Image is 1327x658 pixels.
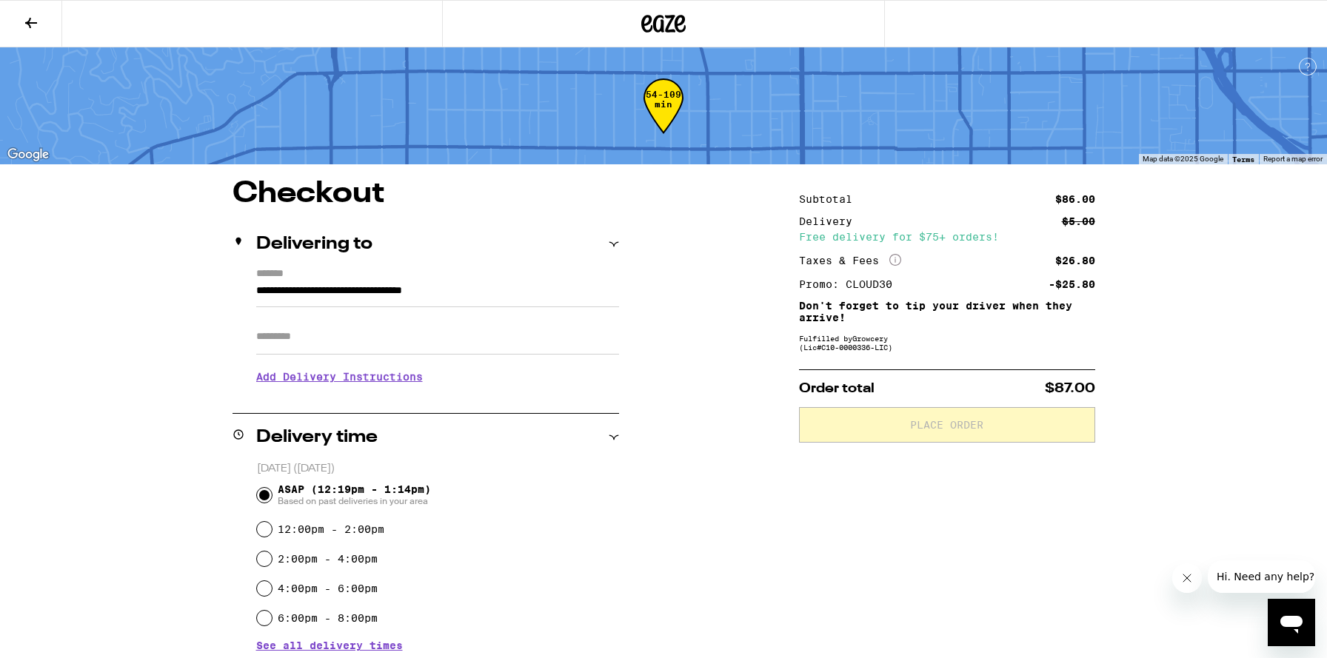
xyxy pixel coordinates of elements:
p: Don't forget to tip your driver when they arrive! [799,300,1095,323]
iframe: Message from company [1208,560,1315,593]
span: Place Order [910,420,983,430]
span: $87.00 [1045,382,1095,395]
a: Report a map error [1263,155,1323,163]
label: 4:00pm - 6:00pm [278,583,378,594]
label: 2:00pm - 4:00pm [278,553,378,565]
div: Delivery [799,216,863,226]
label: 6:00pm - 8:00pm [278,612,378,624]
span: Based on past deliveries in your area [278,495,431,507]
a: Open this area in Google Maps (opens a new window) [4,145,53,164]
p: We'll contact you at [PHONE_NUMBER] when we arrive [256,394,619,406]
button: See all delivery times [256,640,403,651]
h3: Add Delivery Instructions [256,360,619,394]
div: $5.00 [1062,216,1095,226]
div: 54-109 min [644,90,683,145]
img: Google [4,145,53,164]
a: Terms [1232,155,1254,164]
div: Promo: CLOUD30 [799,279,903,289]
span: Order total [799,382,875,395]
div: Fulfilled by Growcery (Lic# C10-0000336-LIC ) [799,334,1095,352]
p: [DATE] ([DATE]) [257,462,619,476]
div: Taxes & Fees [799,254,901,267]
iframe: Close message [1172,563,1202,593]
h1: Checkout [233,179,619,209]
div: Free delivery for $75+ orders! [799,232,1095,242]
div: $26.80 [1055,255,1095,266]
div: Subtotal [799,194,863,204]
button: Place Order [799,407,1095,443]
h2: Delivery time [256,429,378,446]
span: Map data ©2025 Google [1143,155,1223,163]
label: 12:00pm - 2:00pm [278,523,384,535]
div: -$25.80 [1049,279,1095,289]
h2: Delivering to [256,235,372,253]
div: $86.00 [1055,194,1095,204]
iframe: Button to launch messaging window [1268,599,1315,646]
span: ASAP (12:19pm - 1:14pm) [278,483,431,507]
